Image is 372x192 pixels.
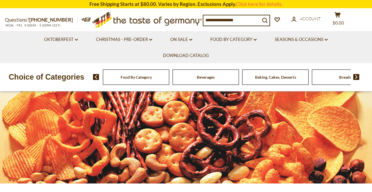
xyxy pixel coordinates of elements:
a: On Sale [170,36,192,43]
button: $0.00 [328,12,347,28]
img: previous arrow [93,74,99,80]
a: Baking, Cakes, Desserts [255,75,296,80]
span: $0.00 [333,20,344,26]
p: Questions? [5,16,78,24]
a: Breads [339,75,351,80]
a: Seasons & Occasions [275,36,328,43]
a: Oktoberfest [44,36,78,43]
a: Christmas - PRE-ORDER [96,36,152,43]
a: Download Catalog [163,52,209,59]
a: Beverages [197,75,215,80]
a: Account [291,15,321,23]
a: [PHONE_NUMBER] [29,17,73,23]
a: Click here for details. [236,1,283,7]
img: next arrow [353,74,360,80]
a: Food By Category [121,75,152,80]
span: MON - FRI, 9:00AM - 5:00PM (EST) [5,24,61,27]
span: Account [300,16,321,21]
a: Food By Category [210,36,257,43]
